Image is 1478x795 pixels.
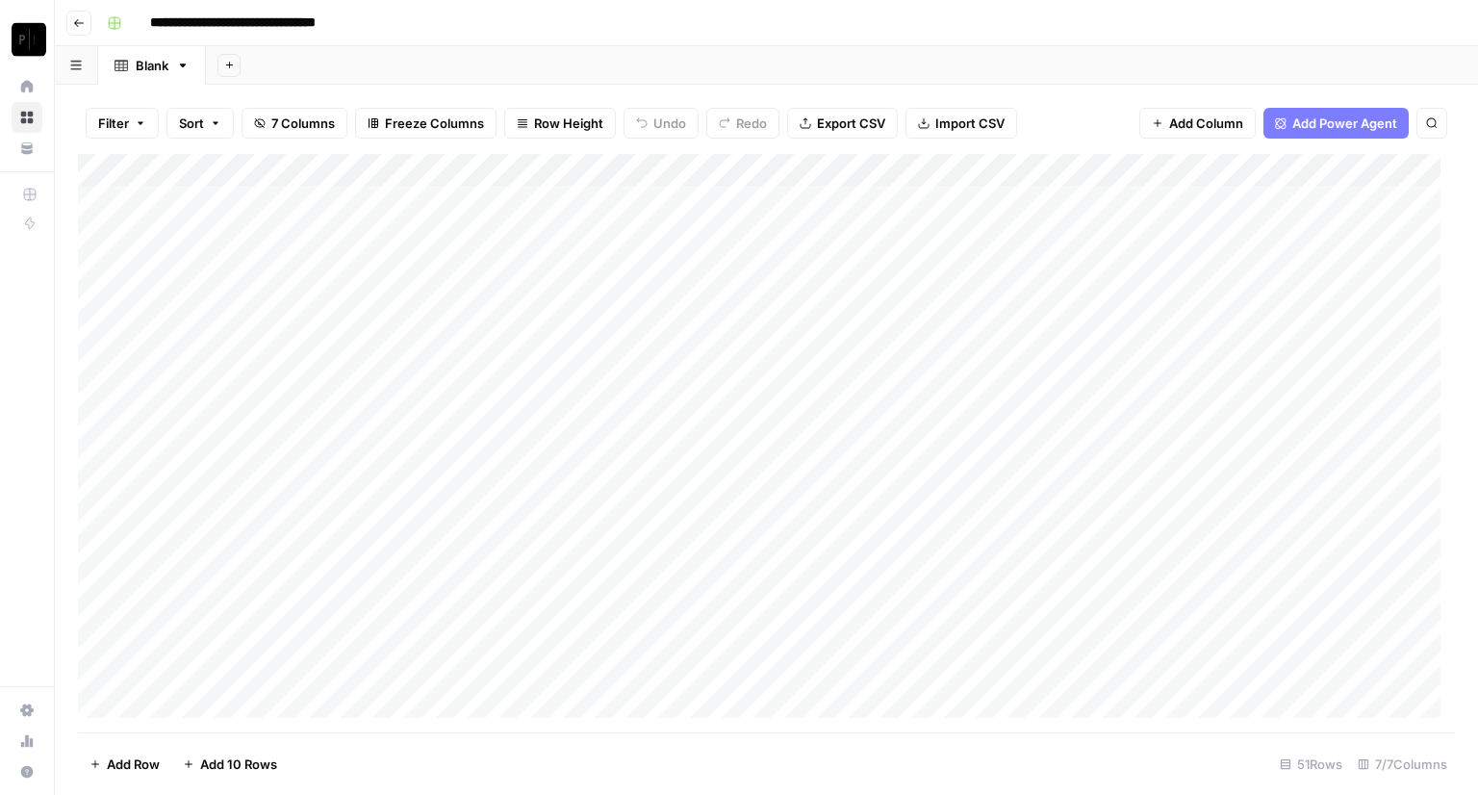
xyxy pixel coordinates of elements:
img: Paragon Intel - Copyediting Logo [12,22,46,57]
div: Blank [136,56,168,75]
span: Export CSV [817,114,885,133]
a: Browse [12,102,42,133]
button: Add Column [1139,108,1256,139]
button: Filter [86,108,159,139]
button: Add Row [78,749,171,780]
button: Undo [624,108,699,139]
button: Freeze Columns [355,108,497,139]
button: Help + Support [12,757,42,787]
span: Add Row [107,755,160,774]
button: 7 Columns [242,108,347,139]
span: Freeze Columns [385,114,484,133]
span: Add Column [1169,114,1243,133]
a: Blank [98,46,206,85]
button: Sort [166,108,234,139]
div: 7/7 Columns [1350,749,1455,780]
a: Home [12,71,42,102]
a: Your Data [12,133,42,164]
span: Import CSV [935,114,1005,133]
button: Import CSV [905,108,1017,139]
span: 7 Columns [271,114,335,133]
span: Add Power Agent [1292,114,1397,133]
button: Redo [706,108,779,139]
button: Export CSV [787,108,898,139]
span: Sort [179,114,204,133]
span: Redo [736,114,767,133]
a: Settings [12,695,42,726]
span: Row Height [534,114,603,133]
span: Undo [653,114,686,133]
span: Filter [98,114,129,133]
button: Add 10 Rows [171,749,289,780]
span: Add 10 Rows [200,755,277,774]
button: Row Height [504,108,616,139]
a: Usage [12,726,42,757]
button: Workspace: Paragon Intel - Copyediting [12,15,42,64]
button: Add Power Agent [1263,108,1409,139]
div: 51 Rows [1272,749,1350,780]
